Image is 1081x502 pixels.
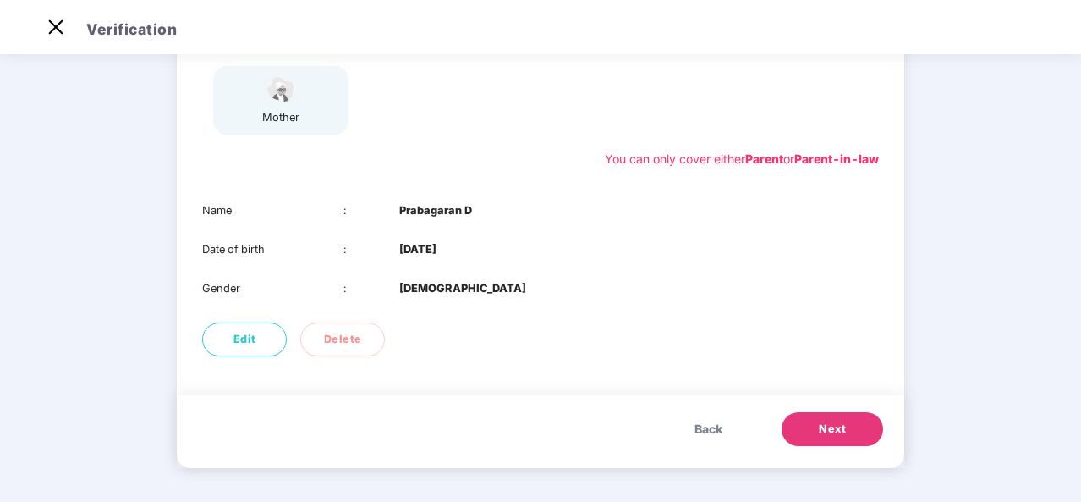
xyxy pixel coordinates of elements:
[399,241,436,258] b: [DATE]
[343,241,400,258] div: :
[202,323,287,356] button: Edit
[343,202,400,219] div: :
[233,331,256,348] span: Edit
[260,74,302,104] img: svg+xml;base64,PHN2ZyB4bWxucz0iaHR0cDovL3d3dy53My5vcmcvMjAwMC9zdmciIHdpZHRoPSI1NCIgaGVpZ2h0PSIzOC...
[782,412,883,446] button: Next
[202,202,343,219] div: Name
[399,280,526,297] b: [DEMOGRAPHIC_DATA]
[260,109,302,126] div: mother
[343,280,400,297] div: :
[202,280,343,297] div: Gender
[399,202,472,219] b: Prabagaran D
[300,323,385,356] button: Delete
[819,421,846,438] span: Next
[202,241,343,258] div: Date of birth
[324,331,362,348] span: Delete
[678,412,739,446] button: Back
[694,420,722,439] span: Back
[745,152,783,166] b: Parent
[605,150,879,168] div: You can only cover either or
[794,152,879,166] b: Parent-in-law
